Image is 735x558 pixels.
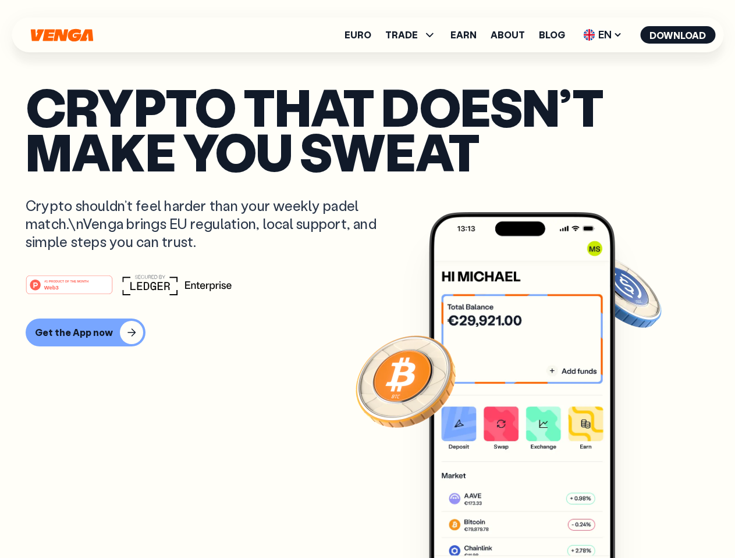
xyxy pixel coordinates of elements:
a: Earn [450,30,477,40]
img: USDC coin [580,250,664,334]
a: Get the App now [26,319,709,346]
a: About [491,30,525,40]
img: Bitcoin [353,328,458,433]
tspan: #1 PRODUCT OF THE MONTH [44,279,88,282]
p: Crypto that doesn’t make you sweat [26,84,709,173]
span: TRADE [385,30,418,40]
a: Euro [345,30,371,40]
a: #1 PRODUCT OF THE MONTHWeb3 [26,282,113,297]
a: Blog [539,30,565,40]
svg: Home [29,28,94,42]
button: Get the App now [26,319,145,346]
tspan: Web3 [44,284,59,290]
span: TRADE [385,28,436,42]
p: Crypto shouldn’t feel harder than your weekly padel match.\nVenga brings EU regulation, local sup... [26,196,393,251]
button: Download [640,26,715,44]
img: flag-uk [583,29,595,41]
span: EN [579,26,626,44]
div: Get the App now [35,327,113,338]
